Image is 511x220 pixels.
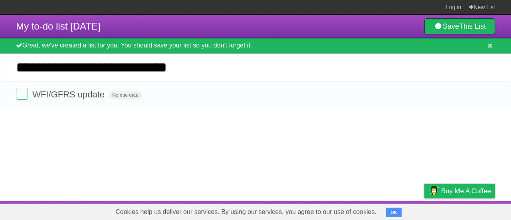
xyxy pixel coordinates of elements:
span: Cookies help us deliver our services. By using our services, you agree to our use of cookies. [107,204,384,220]
b: This List [459,22,486,30]
span: My to-do list [DATE] [16,21,101,32]
img: Buy me a coffee [428,184,439,198]
a: Suggest a feature [445,203,495,218]
button: OK [386,208,402,217]
a: About [318,203,335,218]
a: SaveThis List [424,18,495,34]
label: Done [16,88,28,100]
a: Buy me a coffee [424,184,495,198]
a: Developers [345,203,377,218]
span: WFI/GFRS update [32,89,107,99]
span: No due date [109,91,141,99]
a: Terms [387,203,404,218]
a: Privacy [414,203,435,218]
span: Buy me a coffee [441,184,491,198]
